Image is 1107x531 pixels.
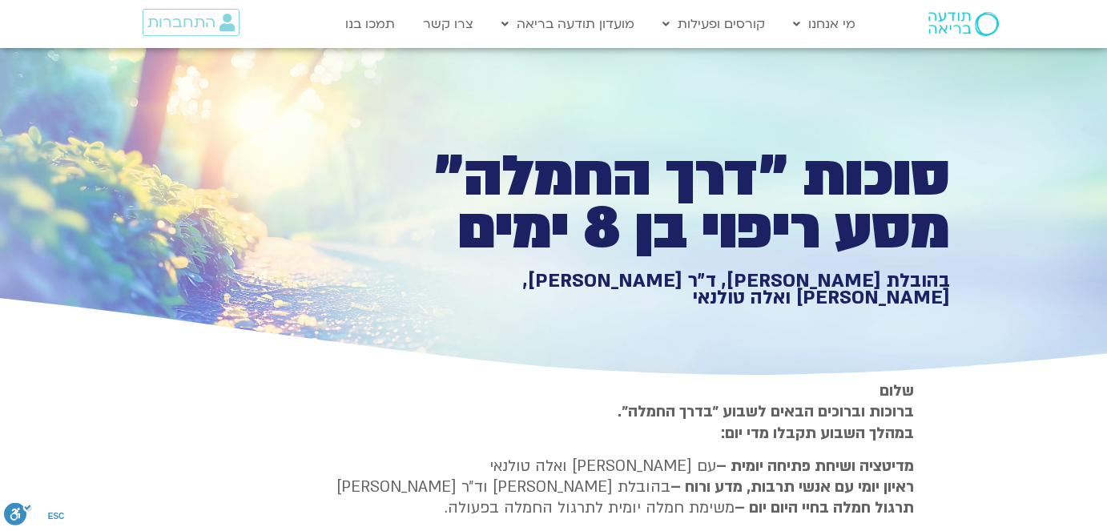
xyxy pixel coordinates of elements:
[785,9,863,39] a: מי אנחנו
[415,9,481,39] a: צרו קשר
[618,401,914,443] strong: ברוכות וברוכים הבאים לשבוע ״בדרך החמלה״. במהלך השבוע תקבלו מדי יום:
[654,9,773,39] a: קורסים ופעילות
[147,14,215,31] span: התחברות
[670,477,914,497] b: ראיון יומי עם אנשי תרבות, מדע ורוח –
[880,380,914,401] strong: שלום
[716,456,914,477] strong: מדיטציה ושיחת פתיחה יומית –
[493,9,642,39] a: מועדון תודעה בריאה
[337,9,403,39] a: תמכו בנו
[735,497,914,518] b: תרגול חמלה בחיי היום יום –
[143,9,240,36] a: התחברות
[395,151,950,255] h1: סוכות ״דרך החמלה״ מסע ריפוי בן 8 ימים
[395,272,950,307] h1: בהובלת [PERSON_NAME], ד״ר [PERSON_NAME], [PERSON_NAME] ואלה טולנאי
[928,12,999,36] img: תודעה בריאה
[313,456,914,519] p: עם [PERSON_NAME] ואלה טולנאי בהובלת [PERSON_NAME] וד״ר [PERSON_NAME] משימת חמלה יומית לתרגול החמל...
